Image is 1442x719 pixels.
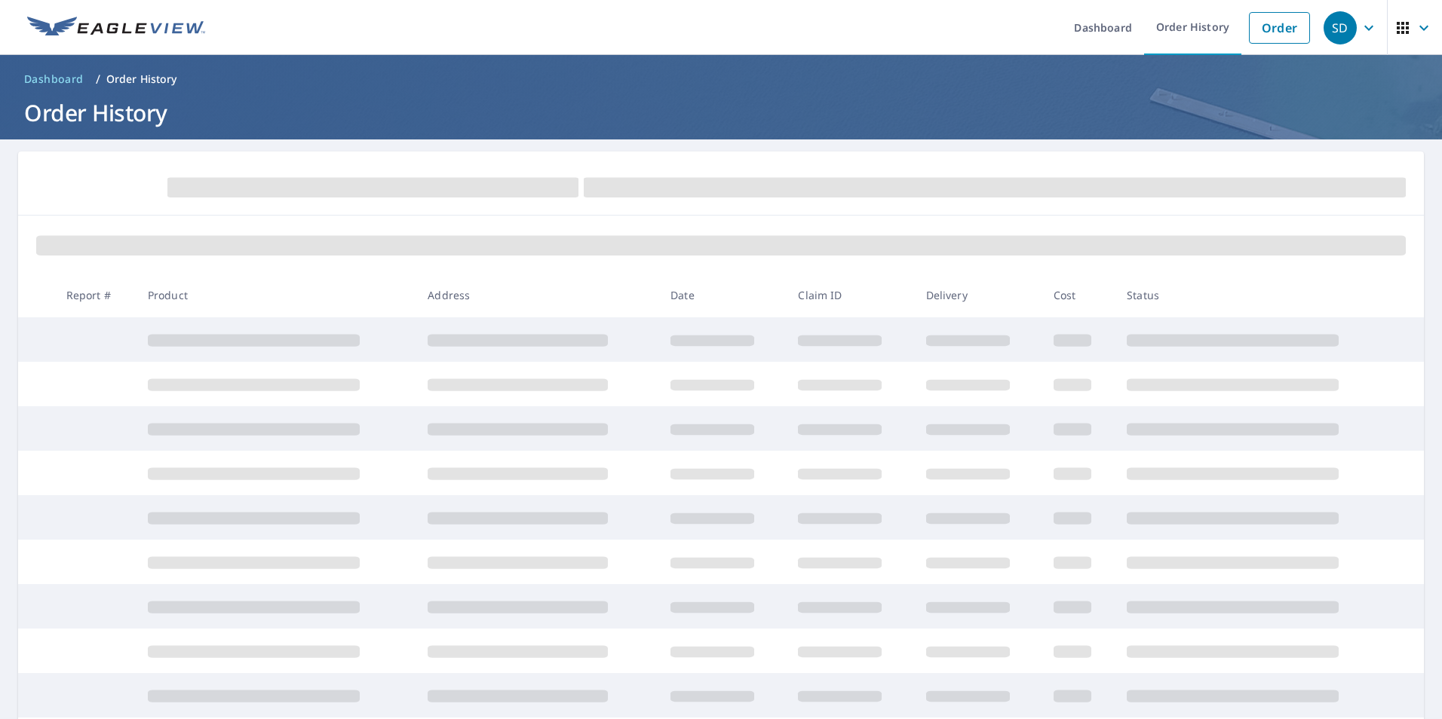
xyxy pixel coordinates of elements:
th: Product [136,273,416,317]
a: Order [1249,12,1310,44]
th: Status [1115,273,1395,317]
a: Dashboard [18,67,90,91]
div: SD [1324,11,1357,44]
th: Address [416,273,658,317]
h1: Order History [18,97,1424,128]
li: / [96,70,100,88]
nav: breadcrumb [18,67,1424,91]
th: Claim ID [786,273,913,317]
img: EV Logo [27,17,205,39]
th: Delivery [914,273,1042,317]
th: Cost [1042,273,1115,317]
p: Order History [106,72,177,87]
span: Dashboard [24,72,84,87]
th: Report # [54,273,136,317]
th: Date [658,273,786,317]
